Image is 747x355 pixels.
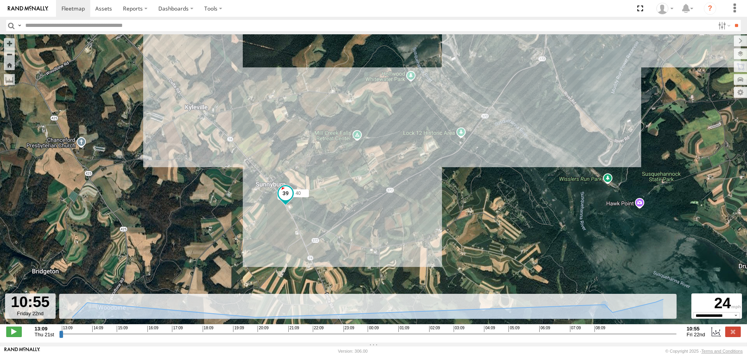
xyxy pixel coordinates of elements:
[539,326,550,332] span: 06:09
[35,332,54,337] span: Thu 21st Aug 2025
[693,295,741,312] div: 24
[701,349,743,353] a: Terms and Conditions
[288,326,299,332] span: 21:09
[4,347,40,355] a: Visit our Website
[4,74,15,85] label: Measure
[172,326,183,332] span: 17:09
[203,326,214,332] span: 18:09
[509,326,519,332] span: 05:09
[454,326,465,332] span: 03:09
[296,191,301,196] span: 40
[258,326,268,332] span: 20:09
[687,332,705,337] span: Fri 22nd Aug 2025
[313,326,324,332] span: 22:09
[594,326,605,332] span: 08:09
[665,349,743,353] div: © Copyright 2025 -
[484,326,495,332] span: 04:09
[233,326,244,332] span: 19:09
[62,326,73,332] span: 13:09
[338,349,368,353] div: Version: 306.00
[368,326,379,332] span: 00:09
[654,3,676,14] div: Chris Burkhart
[429,326,440,332] span: 02:09
[16,20,23,31] label: Search Query
[8,6,48,11] img: rand-logo.svg
[117,326,128,332] span: 15:09
[687,326,705,332] strong: 10:55
[4,60,15,70] button: Zoom Home
[715,20,732,31] label: Search Filter Options
[4,38,15,49] button: Zoom in
[344,326,354,332] span: 23:09
[398,326,409,332] span: 01:09
[704,2,716,15] i: ?
[6,327,22,337] label: Play/Stop
[570,326,581,332] span: 07:09
[4,49,15,60] button: Zoom out
[734,87,747,98] label: Map Settings
[35,326,54,332] strong: 13:09
[725,327,741,337] label: Close
[147,326,158,332] span: 16:09
[92,326,103,332] span: 14:09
